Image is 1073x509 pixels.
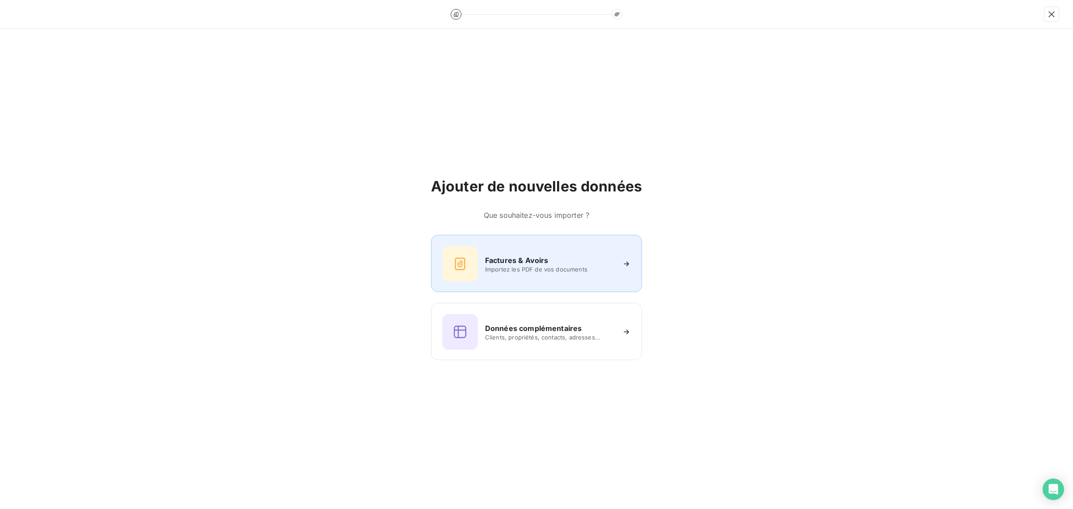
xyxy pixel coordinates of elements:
h6: Factures & Avoirs [485,255,549,266]
span: Importez les PDF de vos documents [485,266,615,273]
span: Clients, propriétés, contacts, adresses... [485,334,615,341]
h2: Ajouter de nouvelles données [431,178,642,195]
h6: Que souhaitez-vous importer ? [431,210,642,221]
h6: Données complémentaires [485,323,582,334]
div: Open Intercom Messenger [1043,479,1064,500]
